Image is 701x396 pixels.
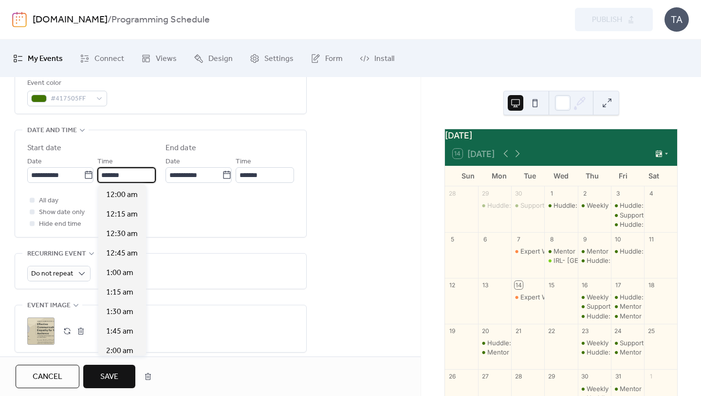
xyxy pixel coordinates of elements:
[587,293,667,301] div: Weekly Virtual Co-working
[638,166,669,186] div: Sat
[97,156,113,168] span: Time
[166,156,180,168] span: Date
[515,373,523,381] div: 28
[487,348,669,356] div: Mentor Moments with [PERSON_NAME]- Building Influence
[448,235,457,243] div: 5
[647,189,655,198] div: 4
[448,281,457,289] div: 12
[548,281,556,289] div: 15
[481,235,490,243] div: 6
[614,281,622,289] div: 17
[448,373,457,381] div: 26
[28,51,63,66] span: My Events
[106,306,133,318] span: 1:30 am
[31,267,73,280] span: Do not repeat
[578,302,611,311] div: Support Circle: Empowering Job Seekers & Career Pathfinders
[544,256,577,265] div: IRL- Long Island Happy Hour
[544,247,577,256] div: Mentor Moments with Anna Lenhardt -Find stability while driving impact
[611,312,644,320] div: Mentor Moments with Rebecca Price-Adjusting your communication so it lands
[611,220,644,229] div: Huddle: Neuroinclusion in Practice Series- Session 1: Authenticity vs. Psychological Agency at Work
[27,142,61,154] div: Start date
[106,287,133,298] span: 1:15 am
[614,235,622,243] div: 10
[156,51,177,66] span: Views
[106,326,133,337] span: 1:45 am
[578,247,611,256] div: Mentor Moments with Michele Richman - Harness the art of storytelling for lasting impact
[647,235,655,243] div: 11
[581,373,589,381] div: 30
[611,293,644,301] div: Huddle: Rethinking “Executive Presence” for Neurodivergent Professionals
[39,207,85,218] span: Show date only
[553,256,672,265] div: IRL- [GEOGRAPHIC_DATA] Happy Hour
[548,327,556,335] div: 22
[73,43,131,73] a: Connect
[611,348,644,356] div: Mentor Moments with Luck Dookchitra-Reframing Your Strengths
[515,281,523,289] div: 14
[578,293,611,301] div: Weekly Virtual Co-working
[581,281,589,289] div: 16
[587,201,667,210] div: Weekly Virtual Co-working
[94,51,124,66] span: Connect
[515,327,523,335] div: 21
[51,93,92,105] span: #417505FF
[264,51,294,66] span: Settings
[39,218,81,230] span: Hide end time
[581,327,589,335] div: 23
[611,247,644,256] div: Huddle: Quarterly AI for HR
[515,166,546,186] div: Tue
[12,12,27,27] img: logo
[27,248,86,260] span: Recurring event
[515,189,523,198] div: 30
[481,327,490,335] div: 20
[478,201,511,210] div: Huddle: Leadership Development Session 2: Defining Leadership Competencies
[587,348,680,356] div: Huddle: HR-preneurs Connect
[186,43,240,73] a: Design
[614,373,622,381] div: 31
[581,235,589,243] div: 9
[27,300,71,312] span: Event image
[374,51,394,66] span: Install
[511,247,544,256] div: Expert Workshop: Strategic Leave Policies: Balancing Cost, Compliance and Coverage
[108,11,111,29] b: /
[448,189,457,198] div: 28
[453,166,484,186] div: Sun
[106,209,138,220] span: 12:15 am
[83,365,135,388] button: Save
[208,51,233,66] span: Design
[445,129,677,142] div: [DATE]
[481,281,490,289] div: 13
[578,256,611,265] div: Huddle: Gatherings That Resonate: Meeting People Where They Are
[587,384,667,393] div: Weekly Virtual Co-working
[27,156,42,168] span: Date
[6,43,70,73] a: My Events
[578,384,611,393] div: Weekly Virtual Co-working
[16,365,79,388] a: Cancel
[511,293,544,301] div: Expert Workshop: Comp Philosophy 101 - The What, Why, How & When
[106,345,133,357] span: 2:00 am
[647,281,655,289] div: 18
[548,373,556,381] div: 29
[478,348,511,356] div: Mentor Moments with Angela Cheng-Cimini- Building Influence
[548,189,556,198] div: 1
[608,166,639,186] div: Fri
[39,195,58,207] span: All day
[484,166,515,186] div: Mon
[27,317,55,345] div: ;
[611,384,644,393] div: Mentor Moments with Suzan Bond- Leading Through Org Change
[242,43,301,73] a: Settings
[100,371,118,383] span: Save
[106,267,133,279] span: 1:00 am
[578,201,611,210] div: Weekly Virtual Co-working
[27,78,105,89] div: Event color
[111,11,210,29] b: Programming Schedule
[647,327,655,335] div: 25
[578,338,611,347] div: Weekly Virtual Co-working
[515,235,523,243] div: 7
[611,338,644,347] div: Support Circle: Empowering Job Seekers & Career Pathfinders
[546,166,577,186] div: Wed
[352,43,402,73] a: Install
[576,166,608,186] div: Thu
[611,201,644,210] div: Huddle: Connect! Team Coaches
[611,211,644,219] div: Support Circle: Thriving through (Peri)Menopause and Your Career
[511,201,544,210] div: Support Circle: Empowering Job Seekers & Career Pathfinders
